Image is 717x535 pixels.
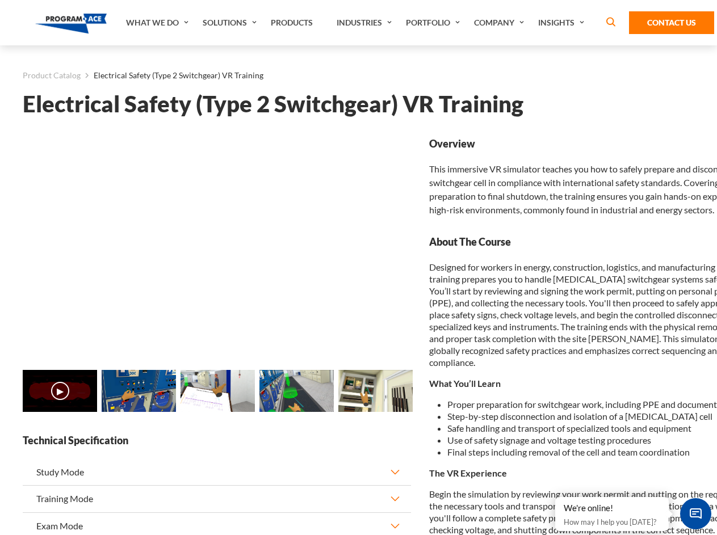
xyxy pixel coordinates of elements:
[259,370,334,412] img: Electrical Safety (Type 2 Switchgear) VR Training - Preview 3
[338,370,413,412] img: Electrical Safety (Type 2 Switchgear) VR Training - Preview 4
[81,68,263,83] li: Electrical Safety (Type 2 Switchgear) VR Training
[23,433,411,448] strong: Technical Specification
[23,68,81,83] a: Product Catalog
[680,498,711,529] span: Chat Widget
[629,11,714,34] a: Contact Us
[51,382,69,400] button: ▶
[181,370,255,412] img: Electrical Safety (Type 2 Switchgear) VR Training - Preview 2
[564,515,660,529] p: How may I help you [DATE]?
[23,459,411,485] button: Study Mode
[564,503,660,514] div: We're online!
[23,486,411,512] button: Training Mode
[23,370,97,412] img: Electrical Safety (Type 2 Switchgear) VR Training - Video 0
[102,370,176,412] img: Electrical Safety (Type 2 Switchgear) VR Training - Preview 1
[23,137,411,355] iframe: Electrical Safety (Type 2 Switchgear) VR Training - Video 0
[35,14,107,33] img: Program-Ace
